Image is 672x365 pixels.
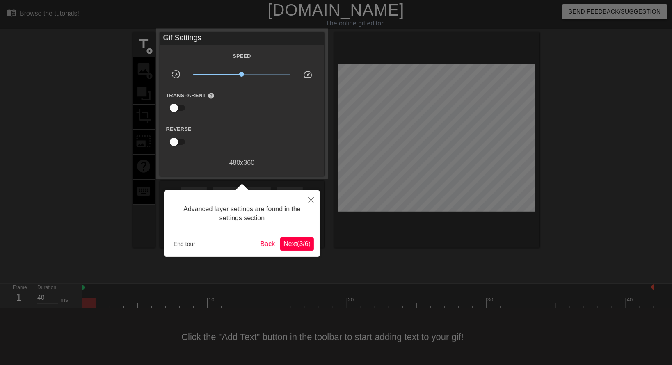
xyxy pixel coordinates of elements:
[257,237,279,251] button: Back
[170,238,199,250] button: End tour
[302,190,320,209] button: Close
[283,240,311,247] span: Next ( 3 / 6 )
[280,237,314,251] button: Next
[170,196,314,231] div: Advanced layer settings are found in the settings section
